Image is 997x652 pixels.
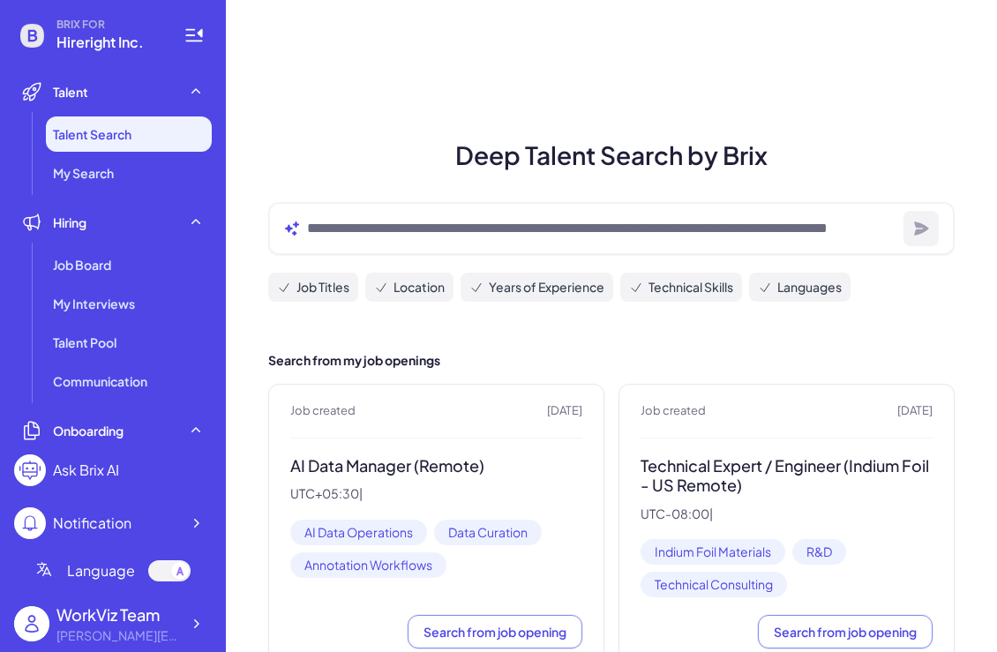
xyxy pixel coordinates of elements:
[53,513,131,534] div: Notification
[53,295,135,312] span: My Interviews
[290,456,582,476] h3: AI Data Manager (Remote)
[897,402,933,420] span: [DATE]
[424,624,566,640] span: Search from job opening
[641,572,787,597] span: Technical Consulting
[56,603,180,626] div: WorkViz Team
[774,624,917,640] span: Search from job opening
[290,402,356,420] span: Job created
[296,278,349,296] span: Job Titles
[53,256,111,274] span: Job Board
[56,18,162,32] span: BRIX FOR
[53,125,131,143] span: Talent Search
[53,333,116,351] span: Talent Pool
[489,278,604,296] span: Years of Experience
[641,506,933,522] p: UTC-08:00 |
[648,278,733,296] span: Technical Skills
[408,615,582,648] button: Search from job opening
[53,164,114,182] span: My Search
[53,214,86,231] span: Hiring
[56,32,162,53] span: Hireright Inc.
[547,402,582,420] span: [DATE]
[792,539,846,565] span: R&D
[394,278,445,296] span: Location
[641,456,933,496] h3: Technical Expert / Engineer (Indium Foil - US Remote)
[641,402,706,420] span: Job created
[290,486,582,502] p: UTC+05:30 |
[56,626,180,645] div: alex@joinbrix.com
[67,560,135,581] span: Language
[758,615,933,648] button: Search from job opening
[641,539,785,565] span: Indium Foil Materials
[53,460,119,481] div: Ask Brix AI
[53,372,147,390] span: Communication
[777,278,842,296] span: Languages
[14,606,49,641] img: user_logo.png
[290,552,446,578] span: Annotation Workflows
[247,137,976,174] h1: Deep Talent Search by Brix
[268,351,955,370] h2: Search from my job openings
[53,83,88,101] span: Talent
[290,520,427,545] span: AI Data Operations
[53,422,124,439] span: Onboarding
[434,520,542,545] span: Data Curation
